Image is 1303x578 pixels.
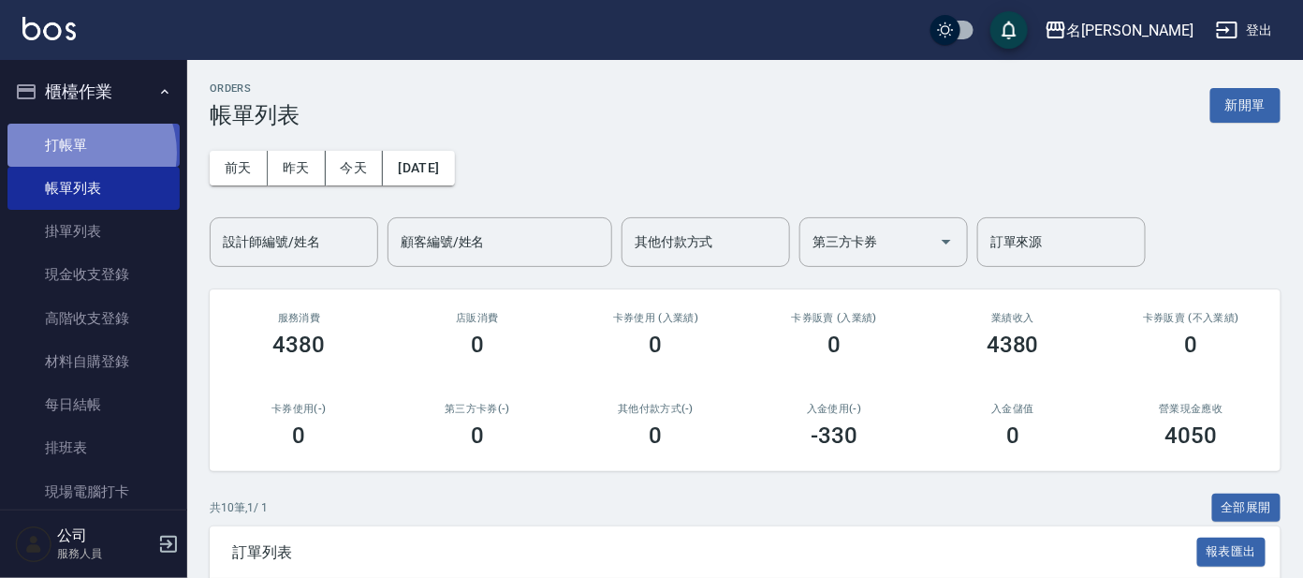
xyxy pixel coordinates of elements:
button: save [990,11,1028,49]
a: 材料自購登錄 [7,340,180,383]
h2: 入金使用(-) [768,403,901,415]
h2: 卡券使用 (入業績) [589,312,723,324]
h5: 公司 [57,526,153,545]
h2: 卡券販賣 (不入業績) [1124,312,1258,324]
h2: ORDERS [210,82,300,95]
button: Open [931,227,961,257]
h3: 0 [650,332,663,358]
h2: 業績收入 [946,312,1080,324]
h2: 店販消費 [411,312,545,324]
h2: 卡券使用(-) [232,403,366,415]
a: 報表匯出 [1197,542,1266,560]
button: 報表匯出 [1197,538,1266,567]
h3: 0 [1006,422,1019,449]
div: 名[PERSON_NAME] [1067,19,1193,42]
img: Logo [22,17,76,40]
a: 現金收支登錄 [7,253,180,296]
a: 新開單 [1210,96,1281,113]
a: 打帳單 [7,124,180,167]
a: 掛單列表 [7,210,180,253]
h3: 0 [471,332,484,358]
h3: 4050 [1165,422,1218,449]
a: 現場電腦打卡 [7,470,180,513]
h2: 入金儲值 [946,403,1080,415]
span: 訂單列表 [232,543,1197,562]
button: 全部展開 [1212,494,1281,523]
h3: 0 [471,422,484,449]
h3: 0 [650,422,663,449]
button: 名[PERSON_NAME] [1037,11,1201,50]
h3: 帳單列表 [210,102,300,128]
h2: 第三方卡券(-) [411,403,545,415]
button: 新開單 [1210,88,1281,123]
p: 共 10 筆, 1 / 1 [210,499,268,516]
button: [DATE] [383,151,454,185]
a: 高階收支登錄 [7,297,180,340]
button: 前天 [210,151,268,185]
button: 登出 [1208,13,1281,48]
a: 帳單列表 [7,167,180,210]
h3: 4380 [272,332,325,358]
h2: 其他付款方式(-) [589,403,723,415]
h3: 4380 [987,332,1039,358]
p: 服務人員 [57,545,153,562]
img: Person [15,526,52,563]
h3: -330 [811,422,857,449]
button: 昨天 [268,151,326,185]
h3: 0 [1185,332,1198,358]
h2: 卡券販賣 (入業績) [768,312,901,324]
a: 排班表 [7,426,180,469]
a: 每日結帳 [7,383,180,426]
h2: 營業現金應收 [1124,403,1258,415]
h3: 0 [827,332,841,358]
button: 櫃檯作業 [7,67,180,116]
button: 今天 [326,151,384,185]
h3: 服務消費 [232,312,366,324]
h3: 0 [292,422,305,449]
